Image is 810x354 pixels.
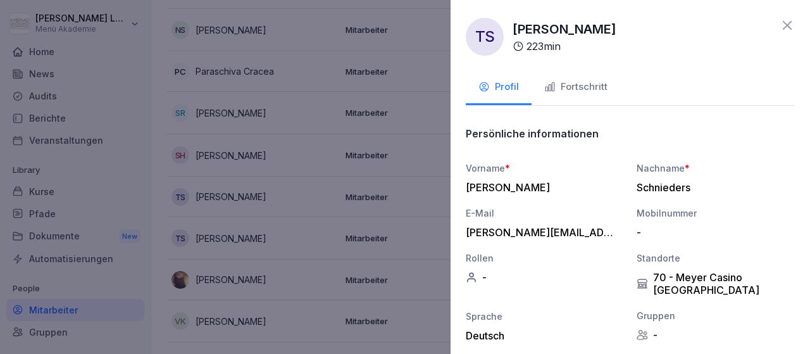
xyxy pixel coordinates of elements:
[466,71,532,105] button: Profil
[466,127,599,140] p: Persönliche informationen
[466,18,504,56] div: TS
[637,161,795,175] div: Nachname
[466,271,624,284] div: -
[637,181,788,194] div: Schnieders
[637,271,795,296] div: 70 - Meyer Casino [GEOGRAPHIC_DATA]
[637,206,795,220] div: Mobilnummer
[526,39,561,54] p: 223 min
[466,161,624,175] div: Vorname
[466,310,624,323] div: Sprache
[466,226,618,239] div: [PERSON_NAME][EMAIL_ADDRESS][DOMAIN_NAME]
[637,329,795,341] div: -
[466,181,618,194] div: [PERSON_NAME]
[637,226,788,239] div: -
[478,80,519,94] div: Profil
[466,206,624,220] div: E-Mail
[466,251,624,265] div: Rollen
[544,80,607,94] div: Fortschritt
[637,309,795,322] div: Gruppen
[637,251,795,265] div: Standorte
[532,71,620,105] button: Fortschritt
[466,329,624,342] div: Deutsch
[513,20,616,39] p: [PERSON_NAME]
